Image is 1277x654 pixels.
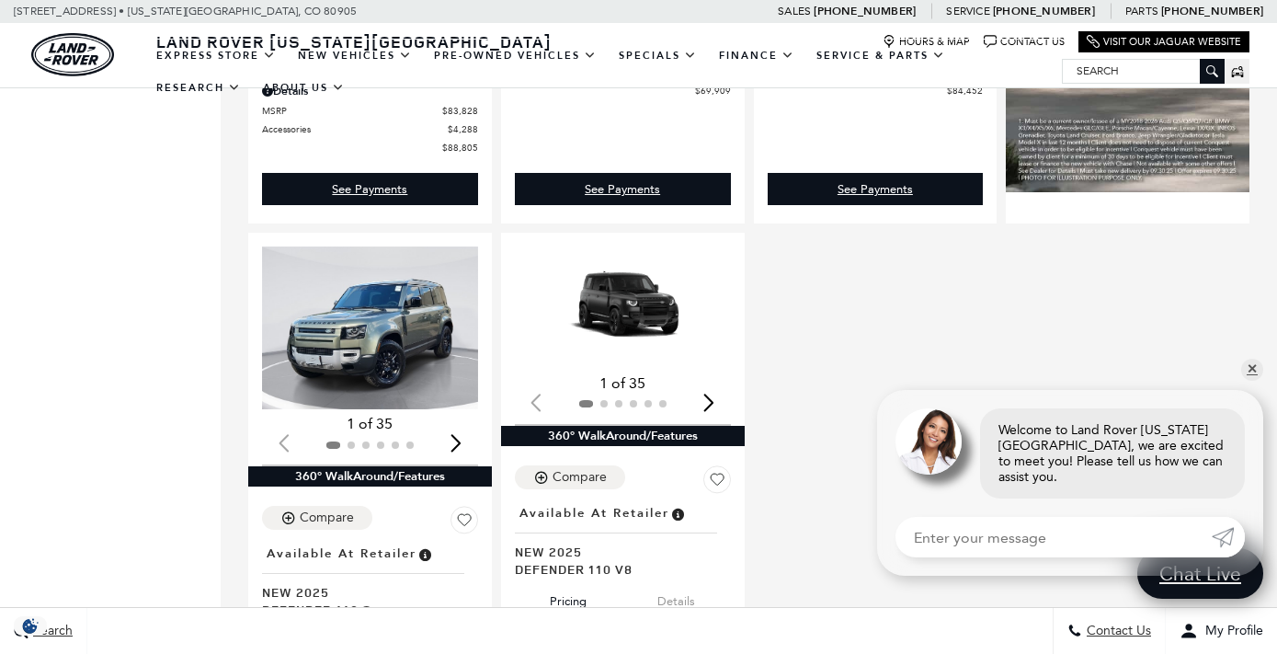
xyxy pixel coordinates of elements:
[768,173,984,205] a: See Payments
[262,173,478,205] div: undefined - Defender 110 S
[814,4,916,18] a: [PHONE_NUMBER]
[262,122,448,136] span: Accessories
[501,426,745,446] div: 360° WalkAround/Features
[946,5,989,17] span: Service
[515,373,731,394] div: 1 of 35
[1212,517,1245,557] a: Submit
[262,247,478,408] div: 1 / 2
[625,578,727,618] button: details tab
[262,104,478,118] a: MSRP $83,828
[262,506,372,530] button: Compare Vehicle
[145,40,287,72] a: EXPRESS STORE
[1125,5,1158,17] span: Parts
[1087,35,1241,49] a: Visit Our Jaguar Website
[31,33,114,76] a: land-rover
[423,40,608,72] a: Pre-Owned Vehicles
[518,578,619,618] button: pricing tab
[145,72,252,104] a: Research
[444,423,469,464] div: Next slide
[980,408,1245,499] div: Welcome to Land Rover [US_STATE][GEOGRAPHIC_DATA], we are excited to meet you! Please tell us how...
[442,104,478,118] span: $83,828
[515,500,731,578] a: Available at RetailerNew 2025Defender 110 V8
[262,414,478,434] div: 1 of 35
[287,40,423,72] a: New Vehicles
[1198,624,1263,639] span: My Profile
[145,30,563,52] a: Land Rover [US_STATE][GEOGRAPHIC_DATA]
[14,5,357,17] a: [STREET_ADDRESS] • [US_STATE][GEOGRAPHIC_DATA], CO 80905
[416,544,433,564] span: Vehicle is in stock and ready for immediate delivery. Due to demand, availability is subject to c...
[553,469,607,486] div: Compare
[9,616,51,636] section: Click to Open Cookie Consent Modal
[697,383,722,423] div: Next slide
[248,466,492,487] div: 360° WalkAround/Features
[708,40,805,72] a: Finance
[805,40,956,72] a: Service & Parts
[703,465,731,500] button: Save Vehicle
[267,544,416,564] span: Available at Retailer
[519,503,669,523] span: Available at Retailer
[262,173,478,205] a: See Payments
[515,560,717,578] span: Defender 110 V8
[442,141,478,155] span: $88,805
[262,122,478,136] a: Accessories $4,288
[252,72,356,104] a: About Us
[1161,4,1263,18] a: [PHONE_NUMBER]
[768,173,984,205] div: undefined - Defender 110 X-Dynamic SE
[515,465,625,489] button: Compare Vehicle
[262,247,478,408] img: 2025 LAND ROVER Defender 110 S 1
[262,601,464,618] span: Defender 110 S
[156,30,552,52] span: Land Rover [US_STATE][GEOGRAPHIC_DATA]
[1063,60,1224,82] input: Search
[883,35,970,49] a: Hours & Map
[515,247,731,368] img: 2025 LAND ROVER Defender 110 V8 1
[450,506,478,541] button: Save Vehicle
[262,104,442,118] span: MSRP
[993,4,1095,18] a: [PHONE_NUMBER]
[9,616,51,636] img: Opt-Out Icon
[31,33,114,76] img: Land Rover
[895,408,962,475] img: Agent profile photo
[262,141,478,155] a: $88,805
[1166,608,1277,654] button: Open user profile menu
[262,541,478,618] a: Available at RetailerNew 2025Defender 110 S
[608,40,708,72] a: Specials
[515,543,717,560] span: New 2025
[515,173,731,205] a: See Payments
[515,173,731,205] div: undefined - Defender 110 S
[145,40,1062,104] nav: Main Navigation
[669,503,686,523] span: Vehicle is in stock and ready for immediate delivery. Due to demand, availability is subject to c...
[1082,624,1151,639] span: Contact Us
[448,122,478,136] span: $4,288
[262,583,464,601] span: New 2025
[515,247,731,368] div: 1 / 2
[300,510,354,526] div: Compare
[984,35,1065,49] a: Contact Us
[895,517,1212,557] input: Enter your message
[778,5,811,17] span: Sales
